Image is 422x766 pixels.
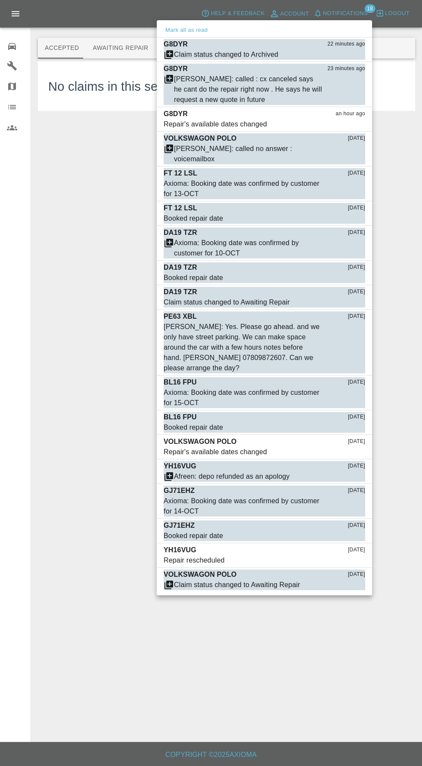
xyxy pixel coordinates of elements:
[348,263,365,272] span: [DATE]
[164,422,223,433] div: Booked repair date
[164,213,223,224] div: Booked repair date
[164,311,197,322] p: PE63 XBL
[164,273,223,283] div: Booked repair date
[174,49,278,60] div: Claim status changed to Archived
[348,437,365,446] span: [DATE]
[348,486,365,495] span: [DATE]
[164,109,188,119] p: G8DYR
[348,378,365,387] span: [DATE]
[164,228,197,238] p: DA19 TZR
[348,312,365,321] span: [DATE]
[348,521,365,530] span: [DATE]
[164,531,223,541] div: Booked repair date
[348,413,365,421] span: [DATE]
[164,569,236,580] p: VOLKSWAGON POLO
[336,110,365,118] span: an hour ago
[174,580,300,590] div: Claim status changed to Awaiting Repair
[164,437,236,447] p: VOLKSWAGON POLO
[348,228,365,237] span: [DATE]
[348,546,365,554] span: [DATE]
[164,388,322,408] div: Axioma: Booking date was confirmed by customer for 15-OCT
[164,412,197,422] p: BL16 FPU
[348,462,365,471] span: [DATE]
[348,169,365,178] span: [DATE]
[164,25,209,35] button: Mark all as read
[164,520,195,531] p: GJ71EHZ
[164,555,224,566] div: Repair rescheduled
[164,322,322,373] div: [PERSON_NAME]: Yes. Please go ahead. and we only have street parking. We can make space around th...
[164,447,267,457] div: Repair's available dates changed
[164,133,236,144] p: VOLKSWAGON POLO
[164,39,188,49] p: G8DYR
[348,204,365,212] span: [DATE]
[164,168,197,178] p: FT 12 LSL
[164,178,322,199] div: Axioma: Booking date was confirmed by customer for 13-OCT
[327,40,365,49] span: 22 minutes ago
[164,119,267,129] div: Repair's available dates changed
[164,297,290,308] div: Claim status changed to Awaiting Repair
[164,203,197,213] p: FT 12 LSL
[164,486,195,496] p: GJ71EHZ
[174,144,322,164] div: [PERSON_NAME]: called no answer : voicemailbox
[164,545,196,555] p: YH16VUG
[174,471,290,482] div: Afreen: depo refunded as an apology
[164,64,188,74] p: G8DYR
[174,238,322,258] div: Axioma: Booking date was confirmed by customer for 10-OCT
[327,65,365,73] span: 23 minutes ago
[348,134,365,143] span: [DATE]
[164,287,197,297] p: DA19 TZR
[164,461,196,471] p: YH16VUG
[164,496,322,517] div: Axioma: Booking date was confirmed by customer for 14-OCT
[348,570,365,579] span: [DATE]
[348,288,365,296] span: [DATE]
[174,74,322,105] div: [PERSON_NAME]: called : cx canceled says he cant do the repair right now . He says he will reques...
[164,377,197,388] p: BL16 FPU
[164,262,197,273] p: DA19 TZR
